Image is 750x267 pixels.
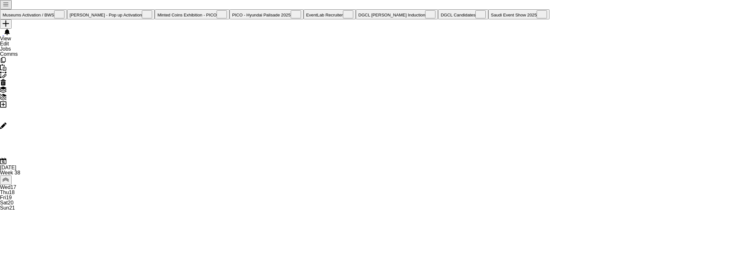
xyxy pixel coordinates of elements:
[438,9,488,19] button: DGCL Candidates
[11,184,16,190] span: 17
[488,9,550,19] button: Saudi Event Show 2025
[6,195,12,200] span: 19
[155,9,229,19] button: Minted Coins Exhibition - PICO
[8,200,14,205] span: 20
[9,205,15,211] span: 21
[229,9,304,19] button: PICO - Hyundai Palisade 2025
[9,190,15,195] span: 18
[356,9,438,19] button: DGCL [PERSON_NAME] Induction
[304,9,356,19] button: EventLab Recruiter
[67,9,155,19] button: [PERSON_NAME] - Pop up Activation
